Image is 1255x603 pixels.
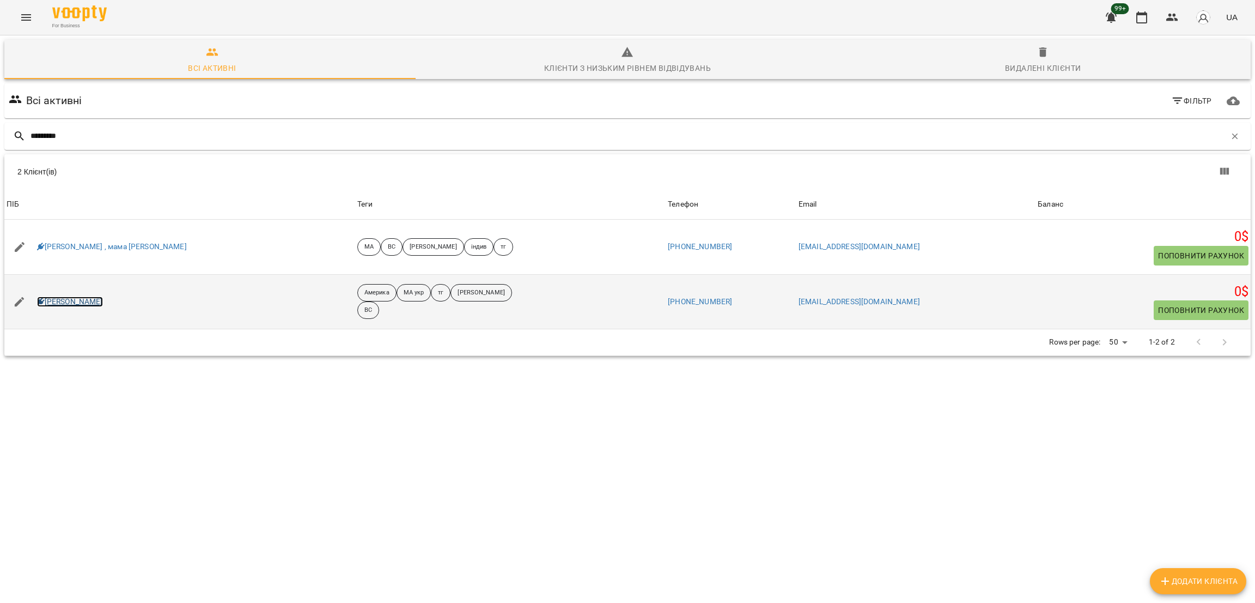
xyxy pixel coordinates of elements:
a: [PERSON_NAME] [37,297,103,307]
span: For Business [52,22,107,29]
div: індив [464,238,494,256]
button: Menu [13,4,39,31]
h5: 0 $ [1038,228,1248,245]
button: Фільтр [1167,91,1216,111]
div: Table Toolbar [4,154,1251,189]
div: 2 Клієнт(ів) [17,166,634,177]
div: [PERSON_NAME] [403,238,464,256]
div: Sort [1038,198,1063,211]
a: [EMAIL_ADDRESS][DOMAIN_NAME] [799,242,920,251]
span: Email [799,198,1033,211]
div: МА [357,238,381,256]
span: Баланс [1038,198,1248,211]
p: ВС [364,306,372,315]
span: ПІБ [7,198,353,211]
div: [PERSON_NAME] [450,284,511,301]
div: Америка [357,284,397,301]
span: Поповнити рахунок [1158,304,1244,317]
h6: Всі активні [26,92,82,109]
div: тг [494,238,513,256]
p: [PERSON_NAME] [458,288,504,298]
a: [PHONE_NUMBER] [668,242,732,251]
img: Voopty Logo [52,5,107,21]
div: 50 [1105,334,1131,350]
p: Rows per page: [1049,337,1100,348]
button: UA [1222,7,1242,27]
div: Телефон [668,198,698,211]
p: тг [501,243,506,252]
div: Видалені клієнти [1005,62,1081,75]
p: 1-2 of 2 [1149,337,1175,348]
p: Америка [364,288,389,298]
a: [EMAIL_ADDRESS][DOMAIN_NAME] [799,297,920,306]
a: [PERSON_NAME] , мама [PERSON_NAME] [37,242,187,252]
div: Всі активні [188,62,236,75]
p: МА [364,243,374,252]
div: ВС [357,301,379,319]
p: індив [471,243,487,252]
div: ВС [381,238,403,256]
img: avatar_s.png [1196,10,1211,25]
div: Email [799,198,817,211]
div: МА укр [397,284,431,301]
span: Фільтр [1171,94,1212,107]
div: тг [431,284,450,301]
div: Sort [799,198,817,211]
div: ПІБ [7,198,19,211]
p: [PERSON_NAME] [410,243,456,252]
span: 99+ [1111,3,1129,14]
span: Телефон [668,198,794,211]
div: Sort [668,198,698,211]
div: Клієнти з низьким рівнем відвідувань [544,62,711,75]
p: тг [438,288,443,298]
h5: 0 $ [1038,284,1248,300]
a: [PHONE_NUMBER] [668,297,732,306]
p: МА укр [404,288,424,298]
button: Показати колонки [1211,159,1238,185]
span: Поповнити рахунок [1158,249,1244,262]
span: UA [1226,11,1238,23]
div: Sort [7,198,19,211]
button: Поповнити рахунок [1154,246,1248,266]
div: Баланс [1038,198,1063,211]
button: Поповнити рахунок [1154,300,1248,320]
div: Теги [357,198,663,211]
p: ВС [388,243,395,252]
